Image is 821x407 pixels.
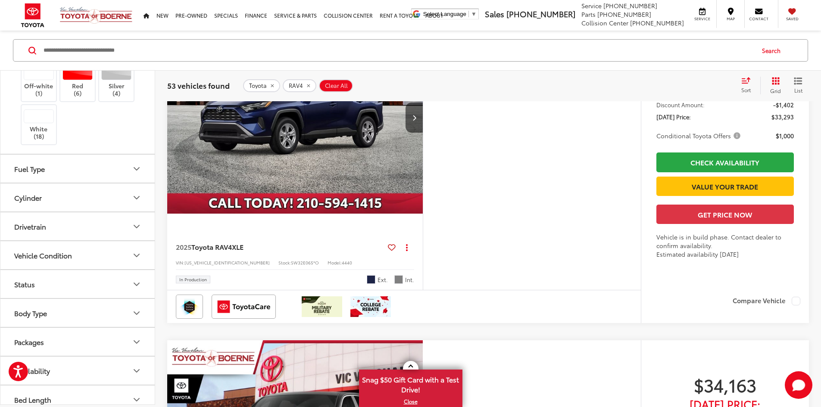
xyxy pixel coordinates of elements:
button: AvailabilityAvailability [0,357,156,385]
button: Select sort value [737,77,760,94]
span: Toyota RAV4 [191,242,232,252]
span: Discount Amount: [656,100,705,109]
a: 2025 Toyota RAV4 XLE FWD2025 Toyota RAV4 XLE FWD2025 Toyota RAV4 XLE FWD2025 Toyota RAV4 XLE FWD [167,22,424,214]
span: Snag $50 Gift Card with a Test Drive! [360,370,462,397]
div: Cylinder [14,193,42,202]
div: Packages [14,338,44,346]
span: List [794,86,802,93]
span: Clear All [325,82,348,89]
button: List View [787,77,809,94]
span: Toyota [249,82,267,89]
button: Clear All [319,79,353,92]
input: Search by Make, Model, or Keyword [43,40,754,61]
span: Int. [405,276,414,284]
div: Packages [131,336,142,347]
span: $34,163 [656,374,794,395]
button: Conditional Toyota Offers [656,131,743,140]
button: Actions [399,239,414,255]
div: Status [14,280,35,288]
label: Off-white (1) [22,66,56,97]
span: In Production [179,277,207,282]
img: 2025 Toyota RAV4 XLE FWD [167,22,424,214]
button: Toggle Chat Window [785,371,812,399]
span: ​ [468,11,469,17]
a: Value Your Trade [656,177,794,196]
span: 4440 [342,259,352,266]
a: Select Language​ [423,11,477,17]
div: Body Type [14,309,47,317]
img: ToyotaCare Vic Vaughan Toyota of Boerne Boerne TX [213,296,274,317]
label: Silver (4) [99,66,134,97]
span: [DATE] Price: [656,112,691,121]
span: Contact [749,16,768,22]
button: Search [754,40,793,61]
label: Red (6) [60,66,95,97]
img: Toyota Safety Sense Vic Vaughan Toyota of Boerne Boerne TX [178,296,201,317]
div: Drivetrain [14,222,46,230]
div: Bed Length [131,394,142,404]
button: Grid View [760,77,787,94]
span: [US_VEHICLE_IDENTIFICATION_NUMBER] [184,259,270,266]
button: Get Price Now [656,205,794,224]
span: Map [721,16,740,22]
div: Availability [131,365,142,376]
img: Vic Vaughan Toyota of Boerne [59,6,133,24]
span: Ext. [378,276,388,284]
a: Check Availability [656,152,794,172]
span: $1,000 [776,131,794,140]
button: DrivetrainDrivetrain [0,212,156,240]
span: XLE [232,242,243,252]
span: 53 vehicles found [167,80,230,90]
span: $33,293 [771,112,794,121]
button: Vehicle ConditionVehicle Condition [0,241,156,269]
span: [PHONE_NUMBER] [597,10,651,19]
button: Next image [406,103,423,133]
div: Vehicle Condition [14,251,72,259]
span: Parts [581,10,596,19]
button: remove RAV4 [283,79,316,92]
div: Cylinder [131,192,142,202]
span: Sales [485,8,504,19]
span: dropdown dots [406,244,408,251]
span: Blueprint [367,275,375,284]
svg: Start Chat [785,371,812,399]
span: [PHONE_NUMBER] [603,1,657,10]
label: White (18) [22,109,56,140]
img: /static/brand-toyota/National_Assets/toyota-college-grad.jpeg?height=48 [350,296,391,317]
span: Ash Fabric [394,275,403,284]
button: StatusStatus [0,270,156,298]
label: Compare Vehicle [733,297,800,305]
button: Fuel TypeFuel Type [0,155,156,183]
span: Collision Center [581,19,628,27]
span: Stock: [278,259,291,266]
span: VIN: [176,259,184,266]
div: Drivetrain [131,221,142,231]
div: Vehicle is in build phase. Contact dealer to confirm availability. Estimated availability [DATE] [656,233,794,258]
div: Bed Length [14,395,51,404]
div: Status [131,279,142,289]
span: Service [581,1,602,10]
span: [PHONE_NUMBER] [630,19,684,27]
a: 2025Toyota RAV4XLE [176,242,384,252]
span: Select Language [423,11,466,17]
span: RAV4 [289,82,303,89]
div: 2025 Toyota RAV4 XLE 0 [167,22,424,214]
span: [PHONE_NUMBER] [506,8,575,19]
span: Saved [783,16,802,22]
span: SW32E065*O [291,259,319,266]
div: Body Type [131,308,142,318]
button: CylinderCylinder [0,183,156,211]
span: ▼ [471,11,477,17]
span: Service [693,16,712,22]
button: remove Toyota [243,79,280,92]
div: Fuel Type [14,165,45,173]
div: Vehicle Condition [131,250,142,260]
button: Body TypeBody Type [0,299,156,327]
button: PackagesPackages [0,328,156,356]
span: Conditional Toyota Offers [656,131,742,140]
span: -$1,402 [773,100,794,109]
span: Model: [328,259,342,266]
span: 2025 [176,242,191,252]
img: /static/brand-toyota/National_Assets/toyota-military-rebate.jpeg?height=48 [302,296,342,317]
